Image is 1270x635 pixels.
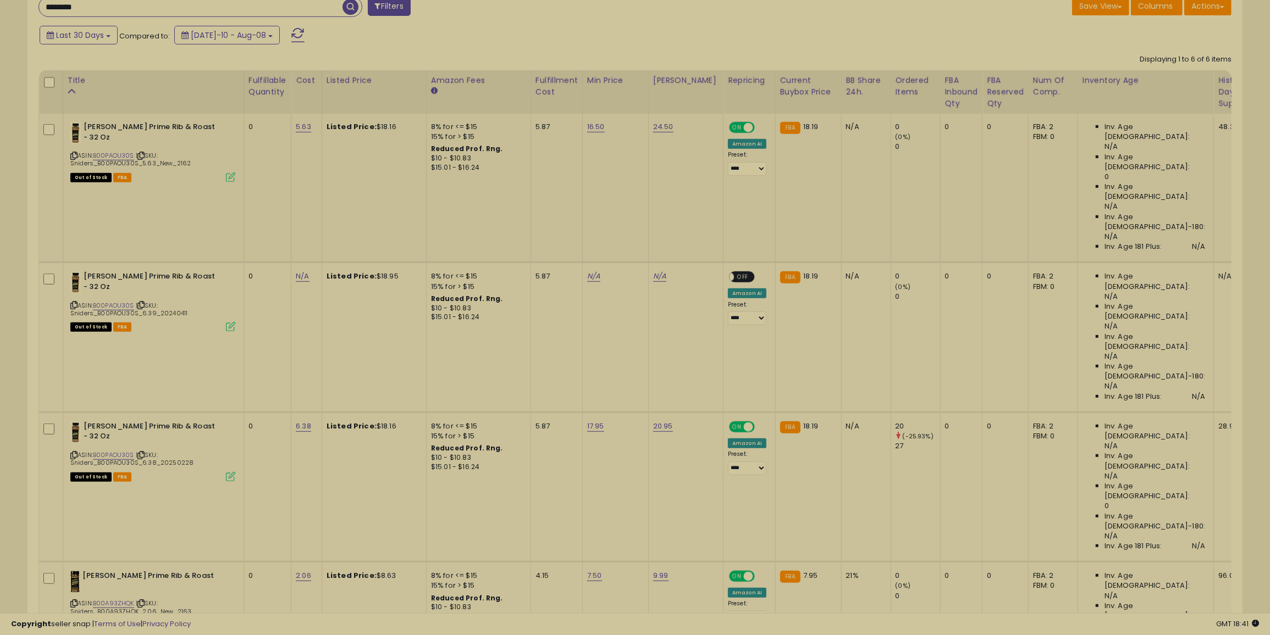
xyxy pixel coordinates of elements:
div: Preset: [728,301,767,325]
div: Amazon AI [728,139,766,149]
div: 0 [945,122,974,132]
b: Listed Price: [327,421,377,431]
small: (0%) [896,282,911,291]
small: FBA [780,421,800,433]
span: N/A [1105,591,1118,601]
span: 0 [1105,172,1109,182]
div: 0 [987,122,1020,132]
a: 2.06 [296,570,311,581]
small: FBA [780,571,800,583]
span: OFF [753,572,771,581]
a: 16.50 [587,121,605,132]
div: Current Buybox Price [780,75,837,98]
b: Listed Price: [327,570,377,581]
span: Inv. Age [DEMOGRAPHIC_DATA]-180: [1105,212,1205,232]
span: OFF [734,272,752,282]
span: Inv. Age [DEMOGRAPHIC_DATA]: [1105,152,1205,172]
span: N/A [1192,541,1205,551]
button: [DATE]-10 - Aug-08 [174,26,280,44]
div: Amazon AI [728,438,766,448]
div: FBA: 2 [1033,421,1069,431]
div: seller snap | | [11,619,191,630]
div: 0 [896,591,940,601]
div: $18.16 [327,122,418,132]
b: [PERSON_NAME] Prime Rib & Roast [82,571,216,584]
div: N/A [846,421,882,431]
a: 7.50 [587,570,602,581]
div: FBA Reserved Qty [987,75,1024,109]
span: 18.19 [803,421,819,431]
small: (-25.93%) [903,432,934,441]
div: N/A [846,271,882,281]
a: Privacy Policy [142,619,191,629]
div: Num of Comp. [1033,75,1073,98]
a: 17.95 [587,421,604,432]
span: FBA [113,322,132,332]
div: 0 [249,571,283,581]
span: | SKU: Sniders_B00A93ZHQK_2.06_New_2163 [70,599,191,615]
span: Inv. Age [DEMOGRAPHIC_DATA]: [1105,182,1205,202]
span: Inv. Age [DEMOGRAPHIC_DATA]: [1105,302,1205,321]
span: 0 [1105,501,1109,511]
div: Amazon Fees [431,75,526,86]
span: ON [730,123,744,132]
span: OFF [753,123,771,132]
img: 41m1dH3kYYL._SL40_.jpg [70,571,80,593]
img: 41LD+8+VriL._SL40_.jpg [70,271,81,293]
div: Listed Price [327,75,422,86]
div: 15% for > $15 [431,282,522,292]
b: Reduced Prof. Rng. [431,144,503,153]
span: FBA [113,472,132,482]
span: FBA [113,173,132,182]
span: N/A [1105,232,1118,242]
a: 24.50 [653,121,673,132]
a: B00PAOU30S [93,151,134,160]
div: Preset: [728,600,767,624]
div: $10 - $10.83 [431,603,522,612]
strong: Copyright [11,619,51,629]
div: FBM: 0 [1033,132,1069,142]
span: N/A [1105,471,1118,481]
div: 0 [987,571,1020,581]
div: 5.87 [535,271,574,281]
div: FBA: 2 [1033,122,1069,132]
div: 0 [896,271,940,281]
div: Title [68,75,239,86]
span: Inv. Age [DEMOGRAPHIC_DATA]-180: [1105,361,1205,381]
div: 8% for <= $15 [431,122,522,132]
span: Inv. Age [DEMOGRAPHIC_DATA]: [1105,271,1205,291]
div: Displaying 1 to 6 of 6 items [1140,54,1232,65]
div: 0 [249,122,283,132]
span: N/A [1105,202,1118,211]
a: N/A [296,271,309,282]
span: Inv. Age [DEMOGRAPHIC_DATA]: [1105,571,1205,591]
div: 15% for > $15 [431,581,522,591]
div: Inventory Age [1083,75,1209,86]
span: Compared to: [119,31,170,41]
div: ASIN: [70,122,235,181]
div: $10 - $10.83 [431,154,522,163]
div: FBM: 0 [1033,282,1069,292]
div: $15.01 - $16.24 [431,163,522,172]
div: FBM: 0 [1033,581,1069,591]
div: FBA: 2 [1033,271,1069,281]
span: Inv. Age 181 Plus: [1105,242,1162,252]
div: 0 [987,421,1020,431]
a: B00A93ZHQK [93,599,134,608]
div: 21% [846,571,882,581]
small: FBA [780,122,800,134]
span: N/A [1105,292,1118,302]
a: 6.38 [296,421,311,432]
small: (0%) [896,132,911,141]
a: B00PAOU30S [93,301,134,310]
div: 0 [896,292,940,302]
div: 96.00 [1218,571,1255,581]
div: Preset: [728,450,767,475]
div: 0 [945,421,974,431]
div: 0 [896,142,940,152]
div: 8% for <= $15 [431,421,522,431]
button: Last 30 Days [40,26,118,44]
span: 2025-09-8 18:41 GMT [1216,619,1259,629]
span: N/A [1105,381,1118,391]
span: 18.19 [803,121,819,132]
